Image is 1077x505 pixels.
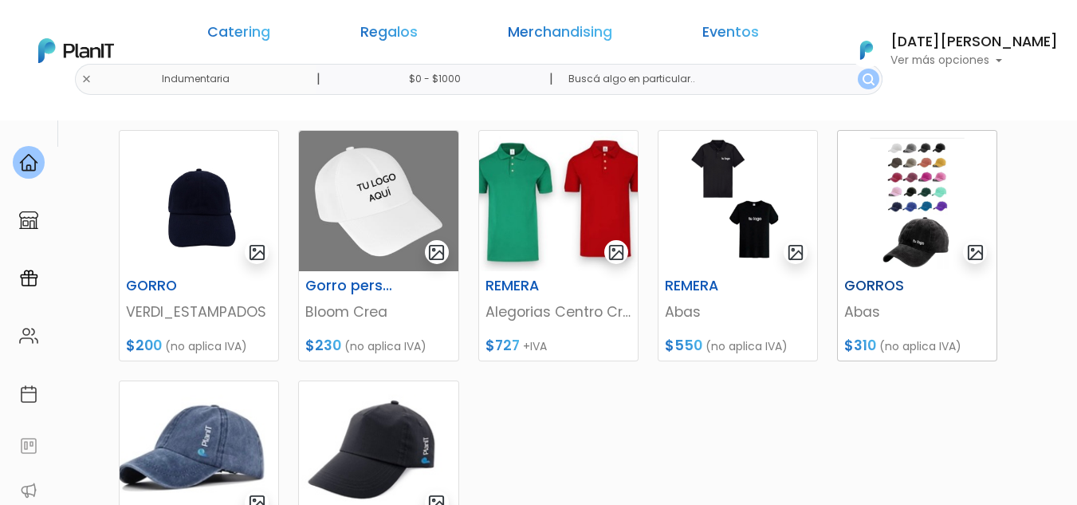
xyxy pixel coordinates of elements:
[19,211,38,230] img: marketplace-4ceaa7011d94191e9ded77b95e3339b90024bf715f7c57f8cf31f2d8c509eaba.svg
[844,336,876,355] span: $310
[706,338,788,354] span: (no aplica IVA)
[305,336,341,355] span: $230
[844,302,990,322] p: Abas
[207,26,270,45] a: Catering
[839,30,1058,71] button: PlanIt Logo [DATE][PERSON_NAME] Ver más opciones
[248,243,266,262] img: gallery-light
[607,243,626,262] img: gallery-light
[82,15,230,46] div: ¿Necesitás ayuda?
[523,338,547,354] span: +IVA
[298,130,458,361] a: gallery-light Gorro personalizado Bloom Crea $230 (no aplica IVA)
[655,278,765,294] h6: REMERA
[19,326,38,345] img: people-662611757002400ad9ed0e3c099ab2801c6687ba6c219adb57efc949bc21e19d.svg
[479,131,638,271] img: thumb_image__copia___copia___copia___copia___copia___copia___copia___copia___copia_-Photoroom__13...
[787,243,805,262] img: gallery-light
[19,436,38,456] img: feedback-78b5a0c8f98aac82b08bfc38622c3050aee476f2c9584af64705fc4e61158814.svg
[837,130,997,361] a: gallery-light GORROS Abas $310 (no aplica IVA)
[81,74,92,85] img: close-6986928ebcb1d6c9903e3b54e860dbc4d054630f23adef3a32610726dff6a82b.svg
[658,130,818,361] a: gallery-light REMERA Abas $550 (no aplica IVA)
[165,338,247,354] span: (no aplica IVA)
[658,131,817,271] img: thumb_Dise%C3%B1o_sin_t%C3%ADtulo_-_2025-02-14T101927.774.png
[702,26,759,45] a: Eventos
[485,336,520,355] span: $727
[485,302,631,322] p: Alegorias Centro Creativo
[838,131,996,271] img: thumb_Dise%C3%B1o_sin_t%C3%ADtulo_-_2025-02-14T102827.188.png
[665,302,811,322] p: Abas
[665,336,702,355] span: $550
[360,26,418,45] a: Regalos
[549,69,553,89] p: |
[116,278,226,294] h6: GORRO
[19,269,38,288] img: campaigns-02234683943229c281be62815700db0a1741e53638e28bf9629b52c665b00959.svg
[316,69,320,89] p: |
[879,338,961,354] span: (no aplica IVA)
[38,38,114,63] img: PlanIt Logo
[508,26,612,45] a: Merchandising
[19,481,38,500] img: partners-52edf745621dab592f3b2c58e3bca9d71375a7ef29c3b500c9f145b62cc070d4.svg
[19,153,38,172] img: home-e721727adea9d79c4d83392d1f703f7f8bce08238fde08b1acbfd93340b81755.svg
[890,55,1058,66] p: Ver más opciones
[305,302,451,322] p: Bloom Crea
[19,385,38,404] img: calendar-87d922413cdce8b2cf7b7f5f62616a5cf9e4887200fb71536465627b3292af00.svg
[476,278,586,294] h6: REMERA
[835,278,945,294] h6: GORROS
[296,278,406,294] h6: Gorro personalizado
[126,302,272,322] p: VERDI_ESTAMPADOS
[344,338,426,354] span: (no aplica IVA)
[556,64,882,95] input: Buscá algo en particular..
[849,33,884,68] img: PlanIt Logo
[478,130,639,361] a: gallery-light REMERA Alegorias Centro Creativo $727 +IVA
[427,243,446,262] img: gallery-light
[126,336,162,355] span: $200
[299,131,458,271] img: thumb_WhatsApp_Image_2023-11-17_at_09.56.11__1_.jpeg
[890,35,1058,49] h6: [DATE][PERSON_NAME]
[966,243,985,262] img: gallery-light
[120,131,278,271] img: thumb_Captura_de_pantalla_2023-10-23_122313.jpg
[119,130,279,361] a: gallery-light GORRO VERDI_ESTAMPADOS $200 (no aplica IVA)
[863,73,875,85] img: search_button-432b6d5273f82d61273b3651a40e1bd1b912527efae98b1b7a1b2c0702e16a8d.svg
